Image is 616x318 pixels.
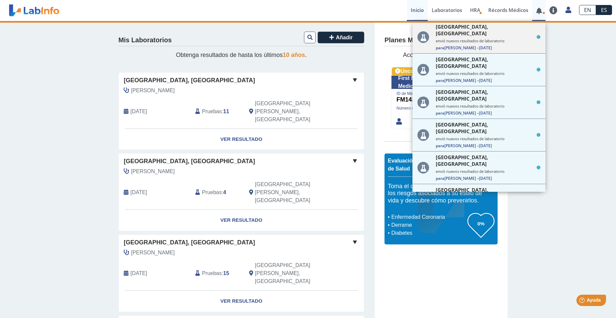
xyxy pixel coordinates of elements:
[119,129,364,150] a: Ver Resultado
[557,292,609,311] iframe: Help widget launcher
[436,136,540,141] small: envió nuevos resultados de laboratorio
[436,45,540,51] span: [PERSON_NAME] –
[119,291,364,312] a: Ver Resultado
[118,36,172,44] h4: Mis Laboratorios
[130,188,147,196] span: 2025-08-11
[436,121,535,135] span: [GEOGRAPHIC_DATA], [GEOGRAPHIC_DATA]
[255,100,329,124] span: San Juan, PR
[436,143,540,149] span: [PERSON_NAME] –
[190,100,244,124] div: :
[479,78,492,83] span: [DATE]
[202,188,222,196] span: Pruebas
[176,52,307,58] span: Obtenga resultados de hasta los últimos .
[223,109,229,114] b: 11
[479,110,492,116] span: [DATE]
[124,238,255,247] span: [GEOGRAPHIC_DATA], [GEOGRAPHIC_DATA]
[388,183,494,204] h5: Toma el control de su salud. Identifica los riesgos asociados a su estilo de vida y descubre cómo...
[190,261,244,285] div: :
[336,35,353,40] span: Añadir
[436,78,540,83] span: [PERSON_NAME] –
[436,23,535,37] span: [GEOGRAPHIC_DATA], [GEOGRAPHIC_DATA]
[223,270,229,276] b: 15
[124,76,255,85] span: [GEOGRAPHIC_DATA], [GEOGRAPHIC_DATA]
[119,210,364,231] a: Ver Resultado
[468,219,494,228] h3: 0%
[131,249,175,257] span: Perez Vega, Gladys
[223,189,226,195] b: 4
[389,229,468,237] li: Diabetes
[131,167,175,175] span: Rivera Ortiz, Ferdinand
[596,5,612,15] a: ES
[479,143,492,149] span: [DATE]
[479,45,492,51] span: [DATE]
[202,269,222,277] span: Pruebas
[389,213,468,221] li: Enfermedad Coronaria
[436,78,444,83] span: Para
[436,110,540,116] span: [PERSON_NAME] –
[436,56,535,69] span: [GEOGRAPHIC_DATA], [GEOGRAPHIC_DATA]
[385,36,434,44] h4: Planes Médicos
[479,175,492,181] span: [DATE]
[130,108,147,116] span: 2025-09-12
[255,180,329,204] span: San Juan, PR
[255,261,329,285] span: San Juan, PR
[403,52,479,58] span: Accede y maneja sus planes
[131,87,175,95] span: Leon Figueroa, Hector
[436,110,444,116] span: Para
[283,52,305,58] span: 10 años
[436,38,540,43] small: envió nuevos resultados de laboratorio
[436,169,540,174] small: envió nuevos resultados de laboratorio
[388,158,446,171] span: Evaluación de Riesgos de Salud
[436,186,535,200] span: [GEOGRAPHIC_DATA], [GEOGRAPHIC_DATA]
[130,269,147,277] span: 2025-06-19
[436,175,444,181] span: Para
[436,104,540,109] small: envió nuevos resultados de laboratorio
[202,108,222,116] span: Pruebas
[436,154,535,167] span: [GEOGRAPHIC_DATA], [GEOGRAPHIC_DATA]
[318,32,364,43] button: Añadir
[389,221,468,229] li: Derrame
[436,89,535,102] span: [GEOGRAPHIC_DATA], [GEOGRAPHIC_DATA]
[436,143,444,149] span: Para
[579,5,596,15] a: EN
[470,7,480,13] span: HRA
[436,71,540,76] small: envió nuevos resultados de laboratorio
[190,180,244,204] div: :
[436,45,444,51] span: Para
[124,157,255,166] span: [GEOGRAPHIC_DATA], [GEOGRAPHIC_DATA]
[436,175,540,181] span: [PERSON_NAME] –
